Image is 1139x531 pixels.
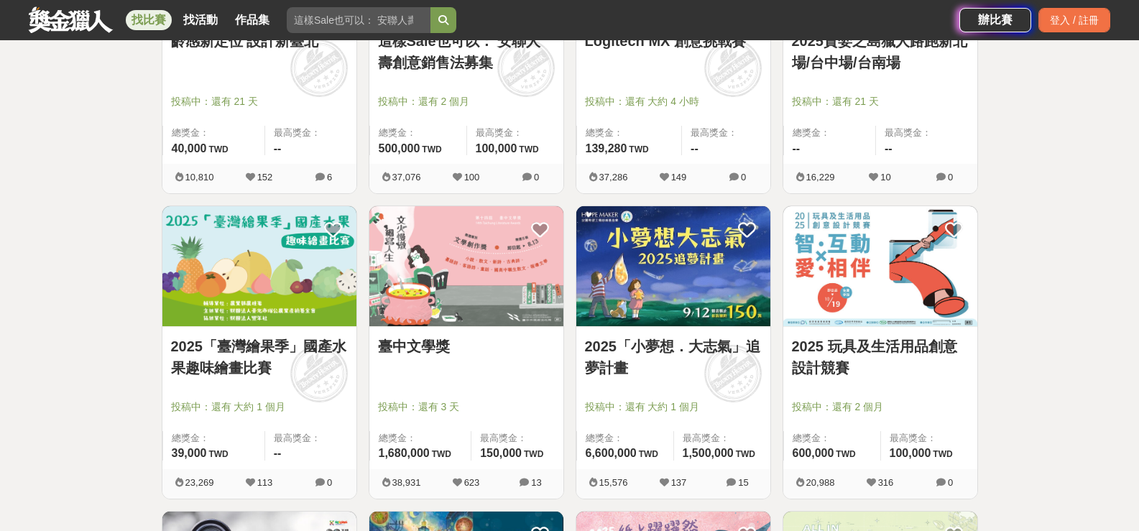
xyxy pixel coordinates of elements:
img: Cover Image [783,206,977,326]
span: 總獎金： [172,126,256,140]
span: TWD [736,449,755,459]
span: 投稿中：還有 2 個月 [792,400,969,415]
span: 113 [257,477,273,488]
span: 1,680,000 [379,447,430,459]
a: 臺中文學獎 [378,336,555,357]
span: 20,988 [806,477,835,488]
span: 10 [880,172,890,183]
span: 316 [878,477,894,488]
img: Cover Image [576,206,770,326]
span: 6 [327,172,332,183]
a: Cover Image [369,206,563,327]
a: 2025 玩具及生活用品創意設計競賽 [792,336,969,379]
span: 最高獎金： [683,431,762,445]
span: 投稿中：還有 3 天 [378,400,555,415]
span: 100,000 [890,447,931,459]
span: TWD [639,449,658,459]
span: 10,810 [185,172,214,183]
span: 投稿中：還有 大約 1 個月 [585,400,762,415]
span: -- [274,142,282,154]
span: 149 [671,172,687,183]
span: 最高獎金： [890,431,969,445]
span: 15,576 [599,477,628,488]
span: TWD [208,449,228,459]
a: 2025「小夢想．大志氣」追夢計畫 [585,336,762,379]
a: 辦比賽 [959,8,1031,32]
input: 這樣Sale也可以： 安聯人壽創意銷售法募集 [287,7,430,33]
span: TWD [933,449,952,459]
a: 齡感新定位 設計新臺北 [171,30,348,52]
span: 38,931 [392,477,421,488]
span: -- [885,142,893,154]
span: 13 [531,477,541,488]
span: 總獎金： [586,431,665,445]
span: 總獎金： [172,431,256,445]
span: TWD [629,144,648,154]
span: 152 [257,172,273,183]
span: 23,269 [185,477,214,488]
a: 2025「臺灣繪果季」國產水果趣味繪畫比賽 [171,336,348,379]
span: 0 [948,477,953,488]
span: 總獎金： [793,431,872,445]
a: Cover Image [162,206,356,327]
span: 137 [671,477,687,488]
span: 6,600,000 [586,447,637,459]
span: 600,000 [793,447,834,459]
span: 39,000 [172,447,207,459]
span: 1,500,000 [683,447,734,459]
span: -- [793,142,801,154]
a: Cover Image [783,206,977,327]
span: 投稿中：還有 大約 1 個月 [171,400,348,415]
span: TWD [422,144,441,154]
span: 37,286 [599,172,628,183]
img: Cover Image [162,206,356,326]
span: 總獎金： [793,126,867,140]
span: 投稿中：還有 大約 4 小時 [585,94,762,109]
span: -- [691,142,698,154]
span: 總獎金： [379,126,458,140]
span: 40,000 [172,142,207,154]
span: TWD [836,449,855,459]
span: 投稿中：還有 2 個月 [378,94,555,109]
span: 15 [738,477,748,488]
span: 最高獎金： [476,126,555,140]
span: -- [274,447,282,459]
span: 0 [534,172,539,183]
span: TWD [432,449,451,459]
a: 2025貪婪之島獵人路跑新北場/台中場/台南場 [792,30,969,73]
span: 0 [948,172,953,183]
span: 最高獎金： [691,126,761,140]
span: 623 [464,477,480,488]
span: 最高獎金： [885,126,969,140]
a: 這樣Sale也可以： 安聯人壽創意銷售法募集 [378,30,555,73]
span: 100 [464,172,480,183]
span: 投稿中：還有 21 天 [792,94,969,109]
span: TWD [524,449,543,459]
span: TWD [208,144,228,154]
span: 最高獎金： [274,431,348,445]
span: 0 [327,477,332,488]
span: 最高獎金： [480,431,554,445]
span: 16,229 [806,172,835,183]
a: 找比賽 [126,10,172,30]
span: 100,000 [476,142,517,154]
a: Logitech MX 創意挑戰賽 [585,30,762,52]
a: Cover Image [576,206,770,327]
span: 總獎金： [586,126,673,140]
span: 500,000 [379,142,420,154]
span: 最高獎金： [274,126,348,140]
a: 找活動 [177,10,223,30]
span: 0 [741,172,746,183]
span: 總獎金： [379,431,463,445]
span: 投稿中：還有 21 天 [171,94,348,109]
span: TWD [519,144,538,154]
span: 150,000 [480,447,522,459]
img: Cover Image [369,206,563,326]
span: 37,076 [392,172,421,183]
div: 登入 / 註冊 [1038,8,1110,32]
span: 139,280 [586,142,627,154]
a: 作品集 [229,10,275,30]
